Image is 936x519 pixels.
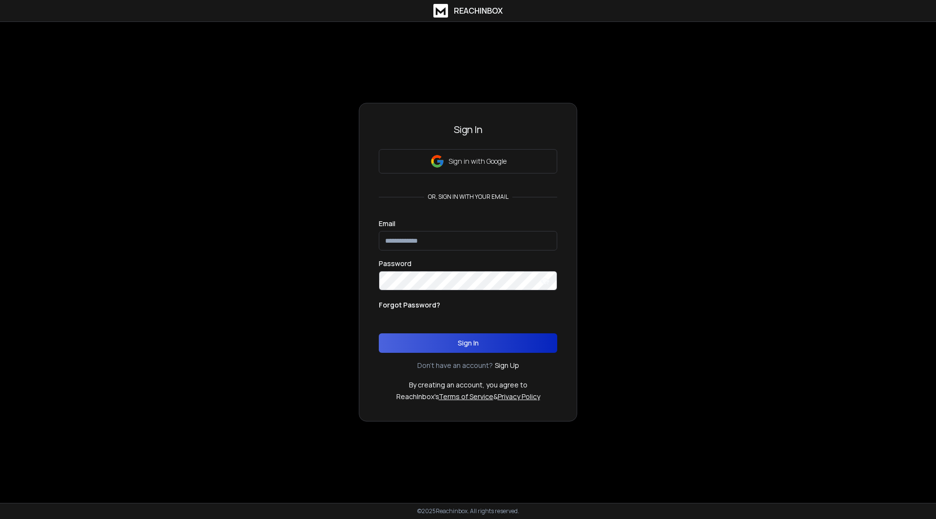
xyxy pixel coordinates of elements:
[433,4,448,18] img: logo
[396,392,540,402] p: ReachInbox's &
[495,361,519,370] a: Sign Up
[379,260,411,267] label: Password
[379,300,440,310] p: Forgot Password?
[439,392,493,401] a: Terms of Service
[417,361,493,370] p: Don't have an account?
[417,507,519,515] p: © 2025 Reachinbox. All rights reserved.
[409,380,527,390] p: By creating an account, you agree to
[379,149,557,173] button: Sign in with Google
[454,5,503,17] h1: ReachInbox
[448,156,507,166] p: Sign in with Google
[424,193,512,201] p: or, sign in with your email
[379,123,557,136] h3: Sign In
[498,392,540,401] a: Privacy Policy
[379,220,395,227] label: Email
[379,333,557,353] button: Sign In
[433,4,503,18] a: ReachInbox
